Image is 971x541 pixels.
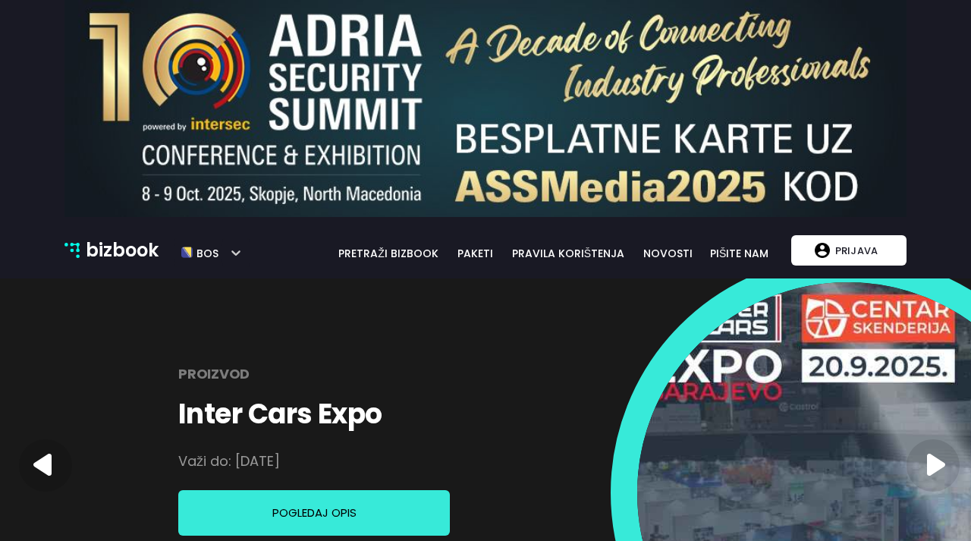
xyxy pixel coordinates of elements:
[634,245,701,262] a: novosti
[181,241,193,266] img: bos
[178,359,250,389] h2: Proizvod
[178,446,280,477] p: Važi do: [DATE]
[64,236,159,265] a: bizbook
[701,245,778,262] a: pišite nam
[178,490,450,536] button: Pogledaj opis
[86,236,159,265] p: bizbook
[815,243,830,258] img: account logo
[193,241,218,260] h5: bos
[178,396,382,432] h1: Inter Cars Expo
[64,243,80,258] img: bizbook
[328,245,448,262] a: pretraži bizbook
[502,245,634,262] a: pravila korištenja
[830,236,883,265] p: Prijava
[791,235,907,266] button: Prijava
[448,245,502,262] a: paketi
